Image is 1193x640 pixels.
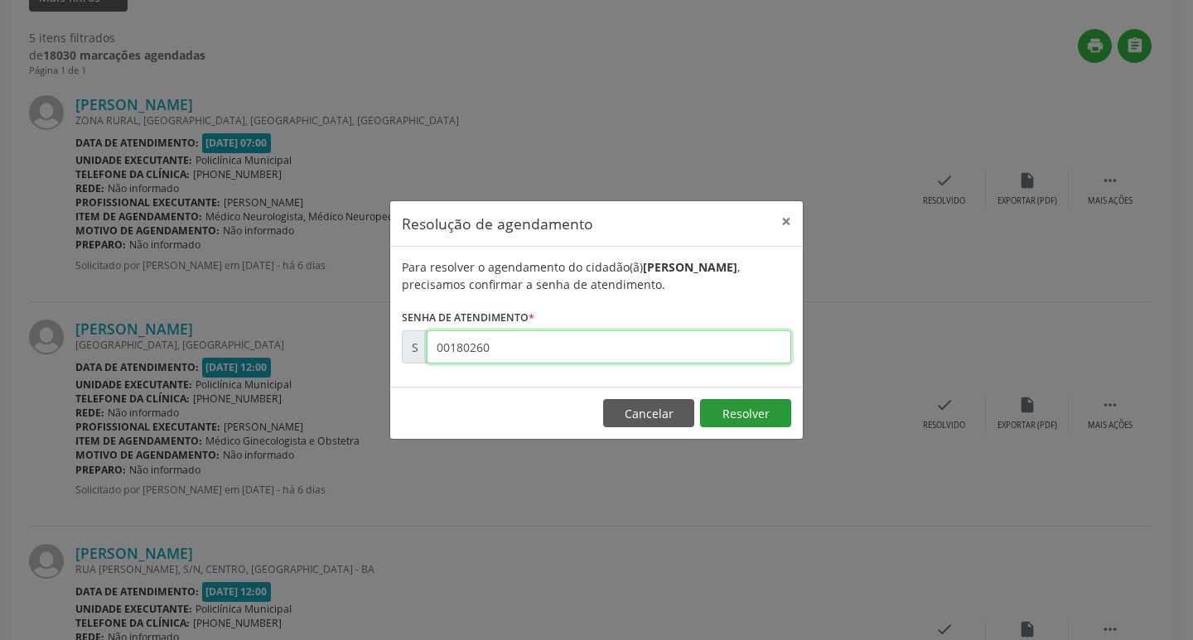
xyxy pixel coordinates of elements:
[603,399,694,427] button: Cancelar
[770,201,803,242] button: Close
[402,213,593,234] h5: Resolução de agendamento
[402,330,427,363] div: S
[700,399,791,427] button: Resolver
[402,258,791,293] div: Para resolver o agendamento do cidadão(ã) , precisamos confirmar a senha de atendimento.
[643,259,737,275] b: [PERSON_NAME]
[402,305,534,330] label: Senha de atendimento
